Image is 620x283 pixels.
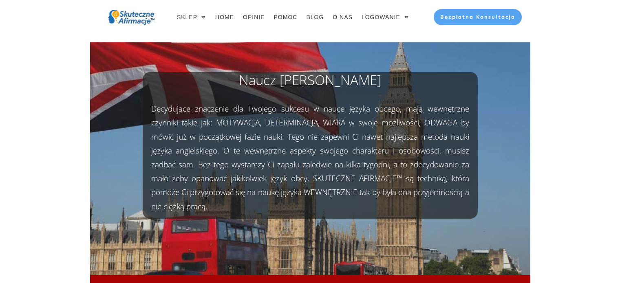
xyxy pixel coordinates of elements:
span: Bezpłatna Konsultacja [440,14,516,20]
a: SKLEP [177,11,206,23]
h2: Naucz [PERSON_NAME] [151,71,469,98]
a: O NAS [333,11,353,23]
a: BLOG [306,11,324,23]
a: POMOC [274,11,298,23]
a: HOME [215,11,234,23]
span: LOGOWANIE [362,11,400,23]
a: OPINIE [243,11,265,23]
a: LOGOWANIE [362,11,409,23]
a: Bezpłatna Konsultacja [434,9,522,25]
span: SKLEP [177,11,197,23]
p: Decydujące znaczenie dla Twojego sukcesu w nauce języka obcego, mają wewnętrzne czynniki takie ja... [151,102,469,213]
